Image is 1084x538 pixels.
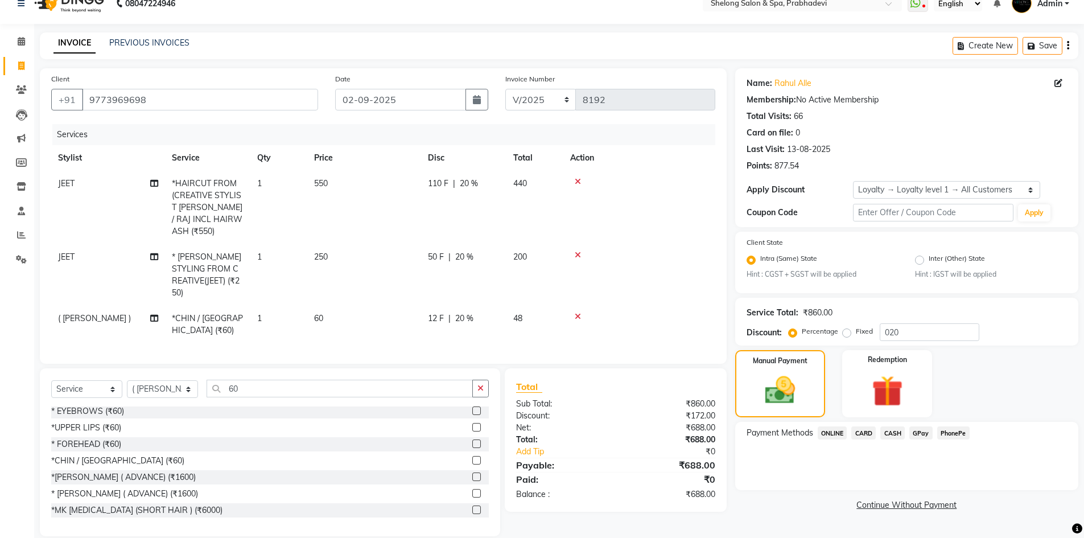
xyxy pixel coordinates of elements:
button: Save [1023,37,1062,55]
span: | [448,251,451,263]
span: ONLINE [818,426,847,440]
th: Qty [250,145,307,171]
span: 20 % [455,251,473,263]
span: 110 F [428,178,448,190]
span: 12 F [428,313,444,325]
th: Total [506,145,563,171]
a: INVOICE [53,33,96,54]
span: 200 [513,252,527,262]
div: Services [52,124,724,145]
div: ₹688.00 [616,488,724,500]
div: ₹860.00 [616,398,724,410]
a: Rahul Alle [774,77,811,89]
label: Inter (Other) State [929,253,985,267]
small: Hint : CGST + SGST will be applied [747,269,898,280]
span: 60 [314,313,323,323]
div: ₹172.00 [616,410,724,422]
span: * [PERSON_NAME] STYLING FROM CREATIVE(JEET) (₹250) [172,252,241,298]
div: * FOREHEAD (₹60) [51,438,121,450]
img: _cash.svg [756,373,805,408]
div: Coupon Code [747,207,854,219]
div: Apply Discount [747,184,854,196]
span: PhonePe [937,426,970,440]
span: *CHIN / [GEOGRAPHIC_DATA] (₹60) [172,313,243,335]
th: Service [165,145,250,171]
div: Discount: [508,410,616,422]
div: * EYEBROWS (₹60) [51,405,124,417]
span: 48 [513,313,522,323]
button: Create New [953,37,1018,55]
div: Service Total: [747,307,798,319]
label: Redemption [868,355,907,365]
div: Total Visits: [747,110,792,122]
span: 550 [314,178,328,188]
img: _gift.svg [862,372,913,410]
div: Payable: [508,458,616,472]
span: CASH [880,426,905,440]
label: Client [51,74,69,84]
div: *CHIN / [GEOGRAPHIC_DATA] (₹60) [51,455,184,467]
span: 250 [314,252,328,262]
label: Date [335,74,351,84]
div: *UPPER LIPS (₹60) [51,422,121,434]
div: No Active Membership [747,94,1067,106]
label: Fixed [856,326,873,336]
div: Total: [508,434,616,446]
div: *[PERSON_NAME] ( ADVANCE) (₹1600) [51,471,196,483]
div: Points: [747,160,772,172]
input: Search or Scan [207,380,473,397]
label: Client State [747,237,783,248]
span: 20 % [460,178,478,190]
a: PREVIOUS INVOICES [109,38,189,48]
span: 20 % [455,313,473,325]
span: 440 [513,178,527,188]
span: *HAIRCUT FROM (CREATIVE STYLIST [PERSON_NAME] / RAJ INCL HAIRWASH (₹550) [172,178,242,236]
small: Hint : IGST will be applied [915,269,1067,280]
div: ₹688.00 [616,422,724,434]
span: Total [516,381,542,393]
span: 1 [257,252,262,262]
th: Action [563,145,715,171]
div: 66 [794,110,803,122]
div: Membership: [747,94,796,106]
div: Net: [508,422,616,434]
span: | [453,178,455,190]
input: Enter Offer / Coupon Code [853,204,1013,221]
span: 1 [257,178,262,188]
div: Sub Total: [508,398,616,410]
div: ₹0 [634,446,724,458]
div: 0 [796,127,800,139]
span: JEET [58,178,75,188]
label: Invoice Number [505,74,555,84]
div: ₹860.00 [803,307,832,319]
th: Price [307,145,421,171]
span: CARD [851,426,876,440]
div: ₹0 [616,473,724,486]
div: * [PERSON_NAME] ( ADVANCE) (₹1600) [51,488,198,500]
span: ( [PERSON_NAME] ) [58,313,131,323]
a: Add Tip [508,446,633,458]
th: Disc [421,145,506,171]
label: Intra (Same) State [760,253,817,267]
span: 1 [257,313,262,323]
button: Apply [1018,204,1050,221]
div: Name: [747,77,772,89]
input: Search by Name/Mobile/Email/Code [82,89,318,110]
div: 13-08-2025 [787,143,830,155]
div: Last Visit: [747,143,785,155]
label: Manual Payment [753,356,807,366]
label: Percentage [802,326,838,336]
div: 877.54 [774,160,799,172]
span: Payment Methods [747,427,813,439]
div: *MK [MEDICAL_DATA] (SHORT HAIR ) (₹6000) [51,504,222,516]
th: Stylist [51,145,165,171]
span: JEET [58,252,75,262]
div: Paid: [508,473,616,486]
div: Card on file: [747,127,793,139]
span: GPay [909,426,933,440]
span: | [448,313,451,325]
a: Continue Without Payment [737,499,1076,511]
div: Discount: [747,327,782,339]
div: ₹688.00 [616,458,724,472]
div: ₹688.00 [616,434,724,446]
